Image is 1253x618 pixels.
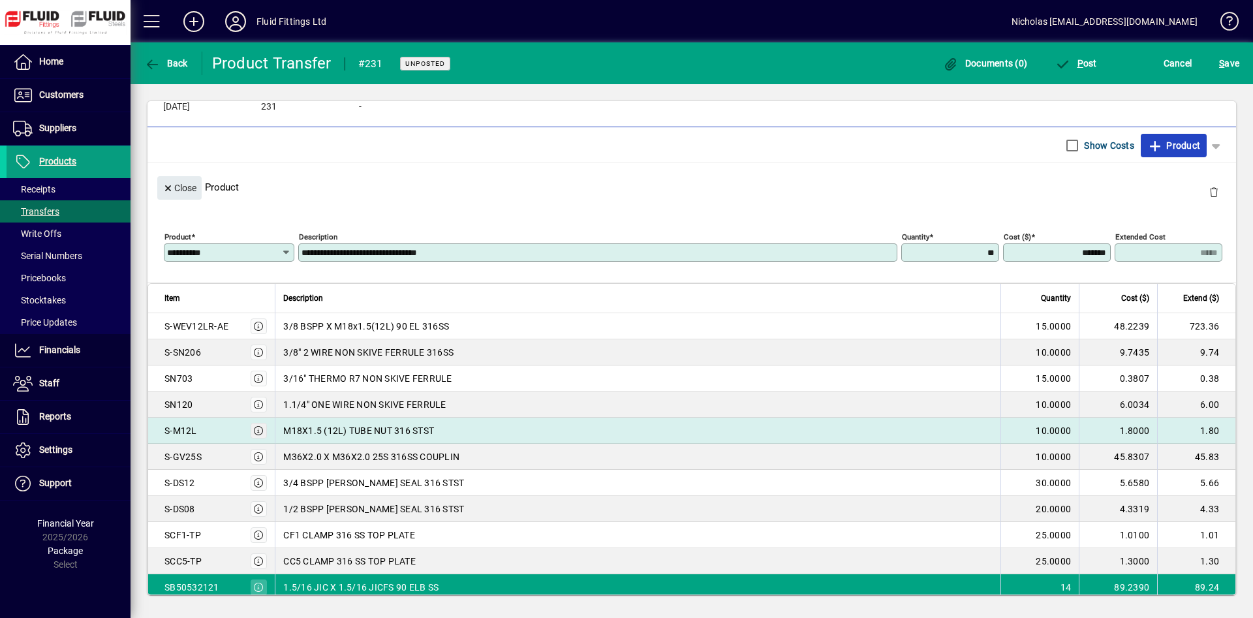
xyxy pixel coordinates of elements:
span: Item [164,291,180,305]
a: Knowledge Base [1211,3,1237,45]
td: 4.33 [1157,496,1235,522]
td: 10.0000 [1000,392,1079,418]
span: Serial Numbers [13,251,82,261]
div: SB50532121 [164,581,219,594]
a: Financials [7,334,131,367]
span: Financial Year [37,518,94,529]
app-page-header-button: Back [131,52,202,75]
td: 5.66 [1157,470,1235,496]
a: Stocktakes [7,289,131,311]
span: Unposted [405,59,445,68]
span: Cost ($) [1121,291,1149,305]
span: Home [39,56,63,67]
span: Support [39,478,72,488]
td: 1.30 [1157,548,1235,574]
span: 231 [261,102,277,112]
span: Pricebooks [13,273,66,283]
td: 89.24 [1157,574,1235,600]
span: 1.5/16 JIC X 1.5/16 JICFS 90 ELB SS [283,581,439,594]
app-page-header-button: Close [154,181,205,193]
td: 20.0000 [1000,496,1079,522]
div: Nicholas [EMAIL_ADDRESS][DOMAIN_NAME] [1012,11,1198,32]
mat-label: Quantity [902,232,929,241]
div: S-GV25S [164,450,202,463]
span: Write Offs [13,228,61,239]
span: Cancel [1164,53,1192,74]
td: 48.2239 [1079,313,1157,339]
span: Extend ($) [1183,291,1219,305]
span: Staff [39,378,59,388]
span: 3/4 BSPP [PERSON_NAME] SEAL 316 STST [283,476,464,489]
td: 89.2390 [1079,574,1157,600]
td: 5.6580 [1079,470,1157,496]
mat-label: Description [299,232,337,241]
span: ave [1219,53,1239,74]
td: 1.80 [1157,418,1235,444]
span: 3/16" THERMO R7 NON SKIVE FERRULE [283,372,452,385]
a: Transfers [7,200,131,223]
label: Show Costs [1081,139,1134,152]
a: Settings [7,434,131,467]
div: SCF1-TP [164,529,201,542]
div: SN120 [164,398,193,411]
div: Product [147,163,1236,211]
div: S-SN206 [164,346,201,359]
span: Documents (0) [942,58,1027,69]
td: 45.8307 [1079,444,1157,470]
span: Package [48,546,83,556]
td: 15.0000 [1000,313,1079,339]
span: 3/8" 2 WIRE NON SKIVE FERRULE 316SS [283,346,454,359]
a: Staff [7,367,131,400]
span: - [359,102,362,112]
td: 1.8000 [1079,418,1157,444]
a: Reports [7,401,131,433]
a: Customers [7,79,131,112]
span: M36X2.0 X M36X2.0 25S 316SS COUPLIN [283,450,459,463]
span: P [1077,58,1083,69]
a: Support [7,467,131,500]
mat-label: Cost ($) [1004,232,1031,241]
mat-label: Product [164,232,191,241]
span: Receipts [13,184,55,194]
div: Fluid Fittings Ltd [256,11,326,32]
td: 0.3807 [1079,365,1157,392]
span: Reports [39,411,71,422]
a: Write Offs [7,223,131,245]
td: 1.0100 [1079,522,1157,548]
span: 3/8 BSPP X M18x1.5(12L) 90 EL 316SS [283,320,449,333]
span: Suppliers [39,123,76,133]
button: Save [1216,52,1243,75]
span: Product [1147,135,1200,156]
button: Profile [215,10,256,33]
div: S-M12L [164,424,197,437]
div: SN703 [164,372,193,385]
td: 9.74 [1157,339,1235,365]
button: Add [173,10,215,33]
app-page-header-button: Delete [1198,186,1230,198]
span: ost [1055,58,1097,69]
span: Quantity [1041,291,1071,305]
button: Documents (0) [939,52,1030,75]
td: 1.01 [1157,522,1235,548]
div: S-WEV12LR-AE [164,320,228,333]
td: 9.7435 [1079,339,1157,365]
button: Close [157,176,202,200]
td: 10.0000 [1000,444,1079,470]
div: S-DS08 [164,502,195,516]
span: Transfers [13,206,59,217]
mat-label: Extended Cost [1115,232,1166,241]
div: Product Transfer [212,53,332,74]
span: Stocktakes [13,295,66,305]
span: 1.1/4" ONE WIRE NON SKIVE FERRULE [283,398,446,411]
td: 30.0000 [1000,470,1079,496]
a: Serial Numbers [7,245,131,267]
span: Financials [39,345,80,355]
td: 723.36 [1157,313,1235,339]
a: Receipts [7,178,131,200]
span: Products [39,156,76,166]
td: 10.0000 [1000,339,1079,365]
td: 25.0000 [1000,548,1079,574]
span: Description [283,291,323,305]
a: Suppliers [7,112,131,145]
td: 10.0000 [1000,418,1079,444]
